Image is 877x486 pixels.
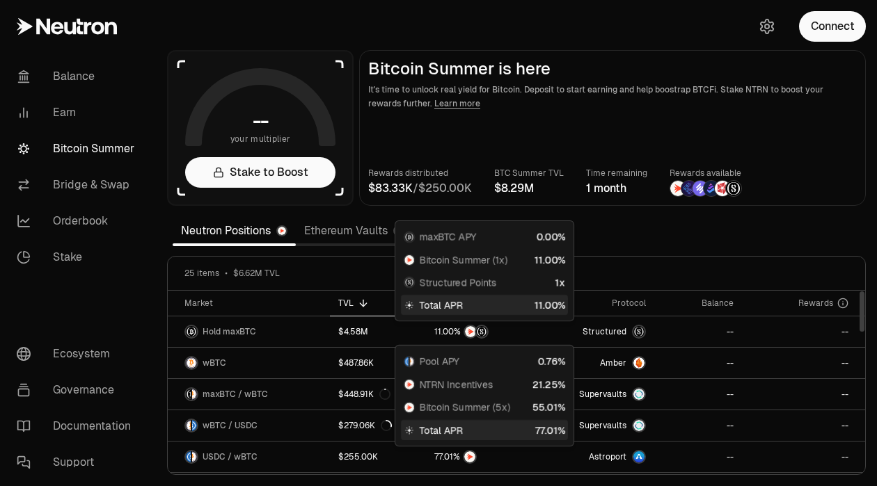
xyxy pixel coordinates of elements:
a: Support [6,444,150,480]
div: Balance [663,298,733,309]
span: wBTC [203,357,226,368]
img: Supervaults [633,389,645,400]
span: Rewards [798,298,833,309]
img: Amber [633,357,645,368]
span: Supervaults [579,420,626,431]
a: Orderbook [6,203,150,239]
a: -- [654,379,741,410]
a: SupervaultsSupervaults [541,379,655,410]
a: Earn [6,95,150,131]
span: 25 items [184,268,219,279]
a: NTRN [426,442,541,472]
a: Astroport [541,442,655,472]
div: 1 month [586,180,647,197]
a: Stake [6,239,150,275]
img: NTRN [465,326,476,337]
button: NTRN [434,450,532,464]
span: Structured [583,326,626,337]
img: maxBTC Logo [186,389,191,400]
img: Bedrock Diamonds [704,181,719,196]
span: Total APR [419,298,463,312]
a: maxBTC LogoHold maxBTC [168,316,330,347]
div: $255.00K [338,451,378,462]
span: maxBTC APY [419,230,476,244]
span: Supervaults [579,389,626,400]
a: wBTC LogoUSDC LogowBTC / USDC [168,410,330,441]
div: 1x [555,275,565,289]
div: $4.58M [338,326,368,337]
img: wBTC Logo [192,451,197,462]
span: Total APR [419,423,463,437]
span: $6.62M TVL [233,268,280,279]
a: USDC LogowBTC LogoUSDC / wBTC [168,442,330,472]
a: Ecosystem [6,336,150,372]
span: NTRN Incentives [419,378,493,391]
div: Protocol [549,298,647,309]
span: Amber [600,357,626,368]
a: AmberAmber [541,348,655,378]
a: Stake to Boost [185,157,335,188]
a: $4.58M [330,316,426,347]
a: -- [742,379,865,410]
img: EtherFi Points [681,181,697,196]
img: NTRN [464,451,475,462]
a: -- [742,348,865,378]
a: Ethereum Vaults [296,217,413,245]
img: maxBTC Logo [404,232,414,242]
img: wBTC Logo [410,357,414,366]
img: Mars Fragments [715,181,730,196]
a: StructuredmaxBTC [541,316,655,347]
a: $255.00K [330,442,426,472]
a: $448.91K [330,379,426,410]
img: wBTC Logo [186,357,197,368]
a: wBTC LogowBTC [168,348,330,378]
span: Pool APY [419,355,459,368]
div: TVL [338,298,418,309]
a: Bitcoin Summer [6,131,150,167]
a: -- [742,316,865,347]
a: Balance [6,58,150,95]
button: NTRNStructured Points [434,325,532,339]
p: It's time to unlock real yield for Bitcoin. Deposit to start earning and help boostrap BTCFi. Sta... [368,83,857,111]
div: / [368,180,472,197]
img: wBTC Logo [192,389,197,400]
img: maxBTC Logo [186,326,197,337]
span: wBTC / USDC [203,420,258,431]
img: USDC Logo [192,420,197,431]
a: -- [654,410,741,441]
a: NTRNStructured Points [426,316,541,347]
img: USDC Logo [186,451,191,462]
span: your multiplier [230,132,291,146]
img: Structured Points [404,277,414,287]
div: $279.06K [338,420,392,431]
h1: -- [253,110,269,132]
a: -- [742,442,865,472]
a: -- [654,442,741,472]
a: $279.06K [330,410,426,441]
span: Astroport [589,451,626,462]
p: Rewards available [670,166,742,180]
img: Structured Points [476,326,487,337]
img: NTRN [404,255,414,265]
img: USDC Logo [404,357,409,366]
div: Market [184,298,322,309]
img: Solv Points [693,181,708,196]
span: Hold maxBTC [203,326,256,337]
img: Neutron Logo [278,227,286,235]
span: Bitcoin Summer (1x) [419,253,507,267]
span: maxBTC / wBTC [203,389,268,400]
img: Supervaults [633,420,645,431]
p: Rewards distributed [368,166,472,180]
p: Time remaining [586,166,647,180]
a: -- [654,316,741,347]
img: NTRN [404,403,414,412]
a: SupervaultsSupervaults [541,410,655,441]
a: Bridge & Swap [6,167,150,203]
a: Governance [6,372,150,408]
a: Documentation [6,408,150,444]
p: BTC Summer TVL [494,166,564,180]
h2: Bitcoin Summer is here [368,59,857,79]
div: $448.91K [338,389,390,400]
a: -- [742,410,865,441]
span: USDC / wBTC [203,451,258,462]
